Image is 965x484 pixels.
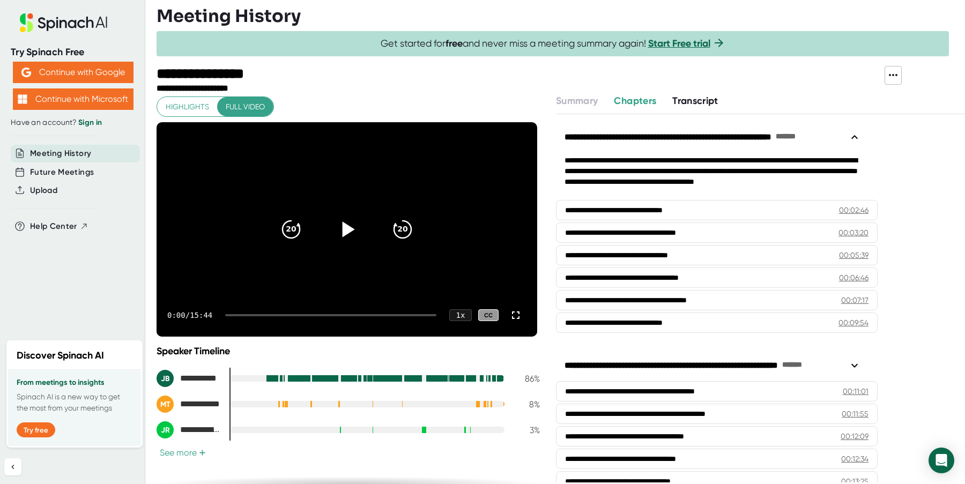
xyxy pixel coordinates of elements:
[648,38,710,49] a: Start Free trial
[157,97,218,117] button: Highlights
[157,6,301,26] h3: Meeting History
[157,447,209,458] button: See more+
[841,453,868,464] div: 00:12:34
[13,88,133,110] button: Continue with Microsoft
[381,38,725,50] span: Get started for and never miss a meeting summary again!
[157,396,174,413] div: MT
[513,399,540,409] div: 8 %
[17,391,132,414] p: Spinach AI is a new way to get the most from your meetings
[672,95,718,107] span: Transcript
[11,46,135,58] div: Try Spinach Free
[17,378,132,387] h3: From meetings to insights
[199,449,206,457] span: +
[30,147,91,160] button: Meeting History
[614,95,656,107] span: Chapters
[843,386,868,397] div: 00:11:01
[614,94,656,108] button: Chapters
[157,421,221,438] div: Jovanny Ronces
[929,448,954,473] div: Open Intercom Messenger
[842,408,868,419] div: 00:11:55
[4,458,21,475] button: Collapse sidebar
[838,317,868,328] div: 00:09:54
[556,95,598,107] span: Summary
[30,184,57,197] button: Upload
[21,68,31,77] img: Aehbyd4JwY73AAAAAElFTkSuQmCC
[841,295,868,306] div: 00:07:17
[30,220,77,233] span: Help Center
[838,227,868,238] div: 00:03:20
[226,100,265,114] span: Full video
[841,431,868,442] div: 00:12:09
[17,422,55,437] button: Try free
[167,311,212,319] div: 0:00 / 15:44
[478,309,499,322] div: CC
[217,97,273,117] button: Full video
[166,100,209,114] span: Highlights
[13,62,133,83] button: Continue with Google
[17,348,104,363] h2: Discover Spinach AI
[157,396,221,413] div: Malen Tolosa
[157,421,174,438] div: JR
[78,118,102,127] a: Sign in
[839,205,868,215] div: 00:02:46
[839,272,868,283] div: 00:06:46
[839,250,868,260] div: 00:05:39
[30,220,88,233] button: Help Center
[11,118,135,128] div: Have an account?
[513,374,540,384] div: 86 %
[449,309,472,321] div: 1 x
[30,166,94,178] button: Future Meetings
[157,370,174,387] div: JB
[157,370,221,387] div: Jamin Boggs
[446,38,463,49] b: free
[157,345,540,357] div: Speaker Timeline
[672,94,718,108] button: Transcript
[513,425,540,435] div: 3 %
[556,94,598,108] button: Summary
